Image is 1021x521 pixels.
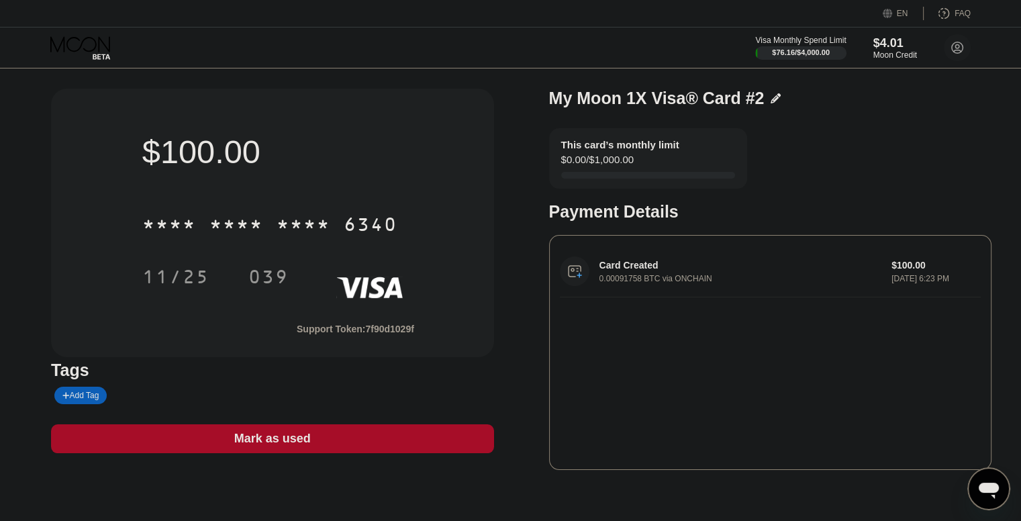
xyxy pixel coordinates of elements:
div: Tags [51,361,493,380]
div: Support Token:7f90d1029f [297,324,414,334]
div: $100.00 [142,133,403,171]
div: $4.01Moon Credit [873,36,917,60]
div: Payment Details [549,202,991,222]
div: FAQ [924,7,971,20]
div: FAQ [955,9,971,18]
div: EN [897,9,908,18]
div: 039 [248,268,289,289]
div: Add Tag [62,391,99,400]
div: 6340 [344,216,397,237]
div: This card’s monthly limit [561,139,679,150]
div: Visa Monthly Spend Limit$76.16/$4,000.00 [755,36,846,60]
iframe: Schaltfläche zum Öffnen des Messaging-Fensters; Konversation läuft [967,467,1010,510]
div: 11/25 [132,260,220,293]
div: $4.01 [873,36,917,50]
div: Moon Credit [873,50,917,60]
div: 039 [238,260,299,293]
div: Mark as used [51,424,493,453]
div: 11/25 [142,268,209,289]
div: My Moon 1X Visa® Card #2 [549,89,765,108]
div: EN [883,7,924,20]
div: Support Token: 7f90d1029f [297,324,414,334]
div: Add Tag [54,387,107,404]
div: $76.16 / $4,000.00 [772,48,830,56]
div: Mark as used [234,431,311,446]
div: $0.00 / $1,000.00 [561,154,634,172]
div: Visa Monthly Spend Limit [755,36,846,45]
